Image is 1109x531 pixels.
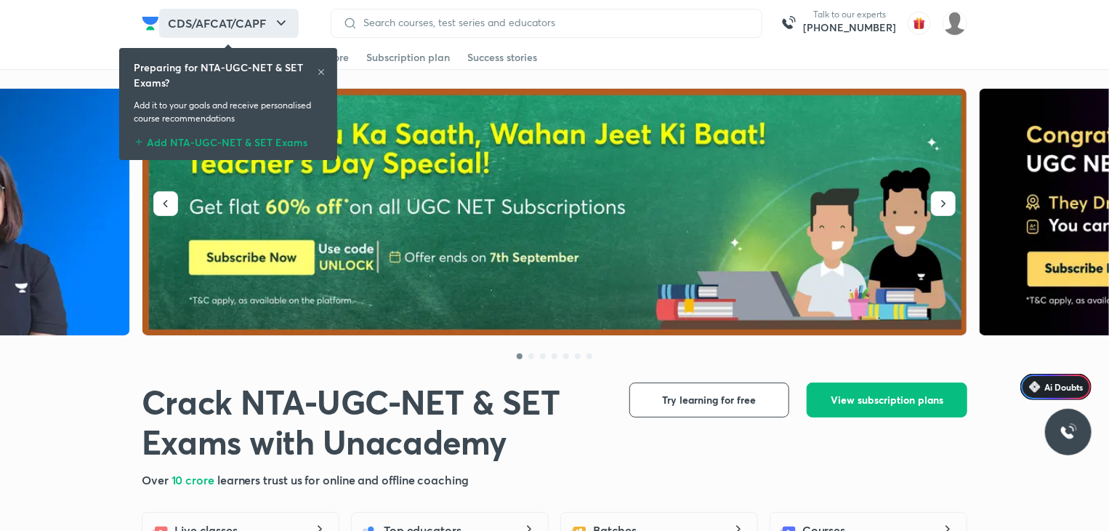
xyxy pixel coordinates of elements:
p: Talk to our experts [803,9,896,20]
img: Icon [1029,381,1041,393]
span: Try learning for free [663,393,757,407]
a: [PHONE_NUMBER] [803,20,896,35]
h6: Preparing for NTA-UGC-NET & SET Exams? [134,60,317,90]
input: Search courses, test series and educators [358,17,750,28]
div: Subscription plan [366,50,450,65]
img: Company Logo [142,15,159,32]
button: View subscription plans [807,383,967,418]
span: Ai Doubts [1044,381,1083,393]
a: Subscription plan [366,46,450,69]
h1: Crack NTA-UGC-NET & SET Exams with Unacademy [142,383,606,463]
img: avatar [908,12,931,35]
span: View subscription plans [831,393,943,407]
img: call-us [774,9,803,38]
span: 10 crore [172,472,217,487]
a: Ai Doubts [1020,374,1092,400]
span: Over [142,472,172,487]
span: learners trust us for online and offline coaching [217,472,469,487]
div: Add NTA-UGC-NET & SET Exams [134,131,323,148]
div: Success stories [467,50,537,65]
img: Ashish Malik [943,11,967,36]
a: Success stories [467,46,537,69]
button: Try learning for free [629,383,789,418]
img: ttu [1060,423,1077,441]
p: Add it to your goals and receive personalised course recommendations [134,99,323,125]
button: CDS/AFCAT/CAPF [159,9,299,38]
